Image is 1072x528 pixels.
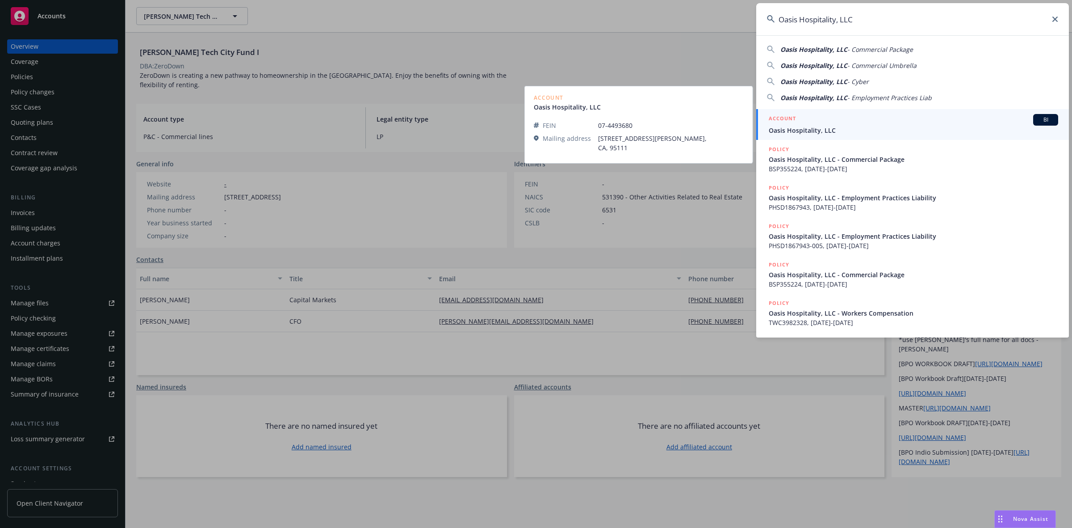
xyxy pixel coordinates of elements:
[847,93,932,102] span: - Employment Practices Liab
[769,145,789,154] h5: POLICY
[769,183,789,192] h5: POLICY
[769,164,1058,173] span: BSP355224, [DATE]-[DATE]
[769,222,789,231] h5: POLICY
[769,299,789,308] h5: POLICY
[995,511,1006,528] div: Drag to move
[756,294,1069,332] a: POLICYOasis Hospitality, LLC - Workers CompensationTWC3982328, [DATE]-[DATE]
[769,126,1058,135] span: Oasis Hospitality, LLC
[756,3,1069,35] input: Search...
[994,510,1056,528] button: Nova Assist
[847,61,917,70] span: - Commercial Umbrella
[756,109,1069,140] a: ACCOUNTBIOasis Hospitality, LLC
[847,77,869,86] span: - Cyber
[769,260,789,269] h5: POLICY
[769,308,1058,318] span: Oasis Hospitality, LLC - Workers Compensation
[1013,515,1048,523] span: Nova Assist
[769,318,1058,327] span: TWC3982328, [DATE]-[DATE]
[769,232,1058,241] span: Oasis Hospitality, LLC - Employment Practices Liability
[780,77,847,86] span: Oasis Hospitality, LLC
[769,279,1058,289] span: BSP355224, [DATE]-[DATE]
[769,114,796,125] h5: ACCOUNT
[769,241,1058,250] span: PHSD1867943-005, [DATE]-[DATE]
[780,45,847,54] span: Oasis Hospitality, LLC
[780,93,847,102] span: Oasis Hospitality, LLC
[769,155,1058,164] span: Oasis Hospitality, LLC - Commercial Package
[780,61,847,70] span: Oasis Hospitality, LLC
[847,45,913,54] span: - Commercial Package
[756,140,1069,178] a: POLICYOasis Hospitality, LLC - Commercial PackageBSP355224, [DATE]-[DATE]
[756,178,1069,217] a: POLICYOasis Hospitality, LLC - Employment Practices LiabilityPHSD1867943, [DATE]-[DATE]
[769,193,1058,203] span: Oasis Hospitality, LLC - Employment Practices Liability
[756,217,1069,255] a: POLICYOasis Hospitality, LLC - Employment Practices LiabilityPHSD1867943-005, [DATE]-[DATE]
[756,255,1069,294] a: POLICYOasis Hospitality, LLC - Commercial PackageBSP355224, [DATE]-[DATE]
[1037,116,1055,124] span: BI
[769,270,1058,279] span: Oasis Hospitality, LLC - Commercial Package
[769,203,1058,212] span: PHSD1867943, [DATE]-[DATE]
